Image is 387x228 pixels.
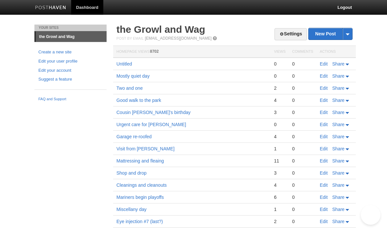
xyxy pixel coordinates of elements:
[292,218,313,224] div: 0
[292,61,313,67] div: 0
[116,98,161,103] a: Good walk to the park
[320,85,328,91] a: Edit
[150,49,159,54] span: 8702
[274,73,285,79] div: 0
[116,158,164,163] a: Mattressing and fleaing
[292,109,313,115] div: 0
[292,97,313,103] div: 0
[320,219,328,224] a: Edit
[292,206,313,212] div: 0
[274,146,285,152] div: 1
[320,195,328,200] a: Edit
[332,170,344,176] span: Share
[36,31,107,42] a: the Growl and Wag
[316,46,356,58] th: Actions
[116,146,174,151] a: Visit from [PERSON_NAME]
[116,170,147,176] a: Shop and drop
[320,207,328,212] a: Edit
[274,206,285,212] div: 1
[274,122,285,127] div: 0
[38,96,103,102] a: FAQ and Support
[274,158,285,164] div: 11
[274,85,285,91] div: 2
[274,109,285,115] div: 3
[116,134,152,139] a: Garage re-roofed
[292,122,313,127] div: 0
[116,219,163,224] a: Eye injection #7 (last?)
[274,97,285,103] div: 4
[38,67,103,74] a: Edit your account
[274,61,285,67] div: 0
[332,61,344,66] span: Share
[116,122,186,127] a: Urgent care for [PERSON_NAME]
[320,170,328,176] a: Edit
[320,134,328,139] a: Edit
[361,205,380,225] iframe: Help Scout Beacon - Open
[332,182,344,188] span: Share
[332,195,344,200] span: Share
[274,134,285,140] div: 4
[34,25,107,31] li: Your Sites
[332,146,344,151] span: Share
[116,73,150,79] a: Mostly quiet day
[38,58,103,65] a: Edit your user profile
[292,85,313,91] div: 0
[309,28,352,40] a: New Post
[116,195,164,200] a: Mariners begin playoffs
[320,122,328,127] a: Edit
[116,24,205,35] a: the Growl and Wag
[292,170,313,176] div: 0
[332,110,344,115] span: Share
[116,110,191,115] a: Cousin [PERSON_NAME]'s birthday
[116,85,143,91] a: Two and one
[35,6,66,10] img: Posthaven-bar
[274,170,285,176] div: 3
[320,98,328,103] a: Edit
[332,134,344,139] span: Share
[116,61,132,66] a: Untitled
[320,73,328,79] a: Edit
[292,182,313,188] div: 0
[113,46,271,58] th: Homepage Views
[320,182,328,188] a: Edit
[320,158,328,163] a: Edit
[38,76,103,83] a: Suggest a feature
[292,146,313,152] div: 0
[274,182,285,188] div: 4
[274,218,285,224] div: 2
[292,73,313,79] div: 0
[38,49,103,56] a: Create a new site
[292,158,313,164] div: 0
[332,98,344,103] span: Share
[292,194,313,200] div: 0
[332,158,344,163] span: Share
[116,207,147,212] a: Miscellany day
[275,28,307,40] a: Settings
[320,146,328,151] a: Edit
[271,46,289,58] th: Views
[274,194,285,200] div: 6
[320,110,328,115] a: Edit
[332,219,344,224] span: Share
[320,61,328,66] a: Edit
[292,134,313,140] div: 0
[145,36,212,41] a: [EMAIL_ADDRESS][DOMAIN_NAME]
[332,207,344,212] span: Share
[116,182,167,188] a: Cleanings and cleanouts
[289,46,316,58] th: Comments
[332,122,344,127] span: Share
[332,73,344,79] span: Share
[116,36,144,40] span: Post by Email
[332,85,344,91] span: Share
